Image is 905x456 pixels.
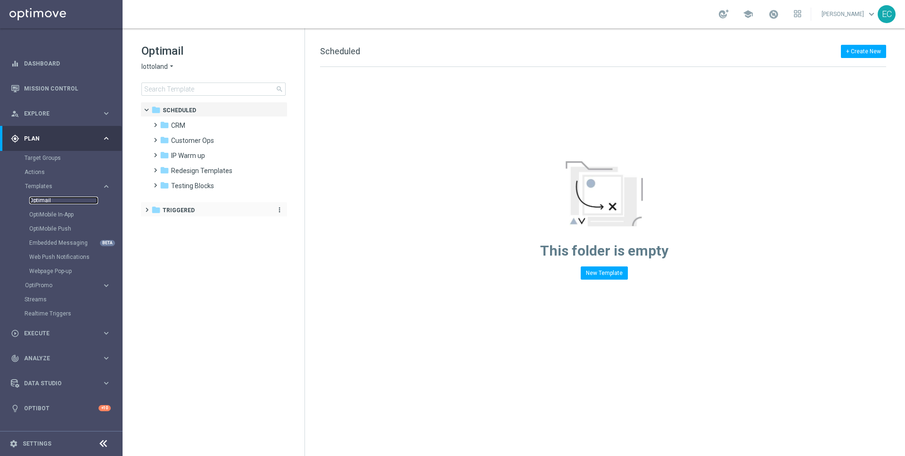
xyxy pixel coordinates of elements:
div: Webpage Pop-up [29,264,122,278]
button: person_search Explore keyboard_arrow_right [10,110,111,117]
div: Mission Control [10,85,111,92]
div: Explore [11,109,102,118]
span: search [276,85,283,93]
span: CRM [171,121,185,130]
a: Streams [25,296,98,303]
i: gps_fixed [11,134,19,143]
button: Data Studio keyboard_arrow_right [10,380,111,387]
div: Streams [25,292,122,307]
a: Actions [25,168,98,176]
i: keyboard_arrow_right [102,134,111,143]
div: Actions [25,165,122,179]
div: Embedded Messaging [29,236,122,250]
i: settings [9,439,18,448]
span: Analyze [24,356,102,361]
button: more_vert [274,206,283,215]
i: person_search [11,109,19,118]
span: IP Warm up [171,151,205,160]
h1: Optimail [141,43,286,58]
span: Execute [24,331,102,336]
a: Optimail [29,197,98,204]
button: lottoland arrow_drop_down [141,62,175,71]
a: Embedded Messaging [29,239,98,247]
div: OptiPromo [25,278,122,292]
i: equalizer [11,59,19,68]
button: Templates keyboard_arrow_right [25,182,111,190]
i: more_vert [276,206,283,214]
div: Analyze [11,354,102,363]
a: Web Push Notifications [29,253,98,261]
div: Templates [25,179,122,278]
div: Dashboard [11,51,111,76]
i: keyboard_arrow_right [102,281,111,290]
button: + Create New [841,45,886,58]
div: +10 [99,405,111,411]
a: Realtime Triggers [25,310,98,317]
div: equalizer Dashboard [10,60,111,67]
a: [PERSON_NAME]keyboard_arrow_down [821,7,878,21]
div: OptiMobile Push [29,222,122,236]
button: New Template [581,266,628,280]
i: folder [160,150,169,160]
span: OptiPromo [25,282,92,288]
i: folder [151,105,161,115]
span: Explore [24,111,102,116]
i: keyboard_arrow_right [102,354,111,363]
a: Target Groups [25,154,98,162]
span: Data Studio [24,381,102,386]
input: Search Template [141,83,286,96]
div: OptiPromo [25,282,102,288]
div: Plan [11,134,102,143]
i: folder [160,120,169,130]
span: Scheduled [163,106,196,115]
i: play_circle_outline [11,329,19,338]
button: play_circle_outline Execute keyboard_arrow_right [10,330,111,337]
i: lightbulb [11,404,19,413]
button: gps_fixed Plan keyboard_arrow_right [10,135,111,142]
span: keyboard_arrow_down [866,9,877,19]
div: Optimail [29,193,122,207]
a: Optibot [24,396,99,421]
span: Redesign Templates [171,166,232,175]
span: This folder is empty [540,242,668,259]
div: Data Studio [11,379,102,388]
div: Target Groups [25,151,122,165]
button: lightbulb Optibot +10 [10,405,111,412]
a: Webpage Pop-up [29,267,98,275]
span: Customer Ops [171,136,214,145]
i: keyboard_arrow_right [102,182,111,191]
span: school [743,9,753,19]
i: track_changes [11,354,19,363]
a: OptiMobile In-App [29,211,98,218]
button: OptiPromo keyboard_arrow_right [25,282,111,289]
a: Settings [23,441,51,447]
i: keyboard_arrow_right [102,379,111,388]
span: Testing Blocks [171,182,214,190]
div: BETA [100,240,115,246]
button: track_changes Analyze keyboard_arrow_right [10,355,111,362]
a: Dashboard [24,51,111,76]
div: EC [878,5,896,23]
span: Scheduled [320,46,360,56]
img: emptyStateManageTemplates.jpg [566,161,643,226]
i: folder [151,205,161,215]
i: keyboard_arrow_right [102,329,111,338]
i: arrow_drop_down [168,62,175,71]
div: Web Push Notifications [29,250,122,264]
span: lottoland [141,62,168,71]
i: keyboard_arrow_right [102,109,111,118]
span: Templates [25,183,92,189]
a: Mission Control [24,76,111,101]
span: Plan [24,136,102,141]
i: folder [160,166,169,175]
div: OptiMobile In-App [29,207,122,222]
span: Triggered [163,206,195,215]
